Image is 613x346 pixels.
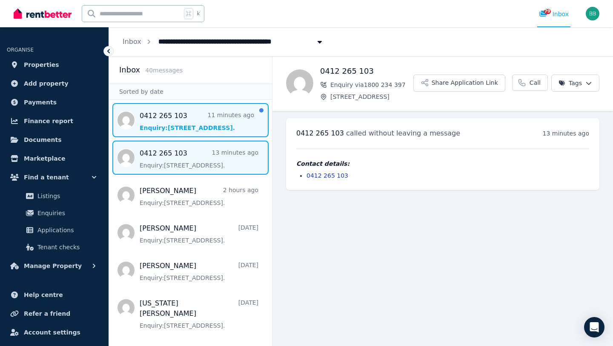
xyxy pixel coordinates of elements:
span: [STREET_ADDRESS] [330,92,413,101]
span: Finance report [24,116,73,126]
span: Applications [37,225,95,235]
a: [PERSON_NAME]2 hours agoEnquiry:[STREET_ADDRESS]. [140,186,258,207]
button: Manage Property [7,257,102,274]
span: Account settings [24,327,80,337]
span: Documents [24,135,62,145]
h4: Contact details: [296,159,589,168]
span: Call [530,78,541,87]
span: Payments [24,97,57,107]
a: 0412 265 10311 minutes agoEnquiry:[STREET_ADDRESS]. [140,111,254,132]
a: Applications [10,222,98,239]
button: Share Application Link [413,75,505,92]
img: 0412 265 103 [286,69,313,97]
img: RentBetter [14,7,72,20]
span: Help centre [24,290,63,300]
span: ORGANISE [7,47,34,53]
h2: Inbox [119,64,140,76]
span: Marketplace [24,153,65,164]
span: Manage Property [24,261,82,271]
div: Open Intercom Messenger [584,317,604,337]
a: 0412 265 103 [306,172,348,179]
span: Tags [559,79,582,87]
a: Help centre [7,286,102,303]
span: Enquiry via 1800 234 397 [330,81,413,89]
a: Payments [7,94,102,111]
h1: 0412 265 103 [320,65,413,77]
a: Add property [7,75,102,92]
a: Marketplace [7,150,102,167]
span: k [197,10,200,17]
div: Inbox [539,10,569,18]
button: Tags [551,75,599,92]
a: Enquiries [10,205,98,222]
a: [PERSON_NAME][DATE]Enquiry:[STREET_ADDRESS]. [140,223,258,245]
span: Tenant checks [37,242,95,252]
a: Properties [7,56,102,73]
span: 0412 265 103 [296,129,344,137]
span: Find a tenant [24,172,69,182]
span: 79 [544,9,551,14]
span: Enquiries [37,208,95,218]
a: Inbox [123,37,141,46]
a: Call [512,75,548,91]
nav: Breadcrumb [109,27,338,56]
span: Add property [24,78,69,89]
a: [US_STATE][PERSON_NAME][DATE]Enquiry:[STREET_ADDRESS]. [140,298,258,330]
span: Properties [24,60,59,70]
a: Documents [7,131,102,148]
time: 13 minutes ago [543,130,589,137]
span: Listings [37,191,95,201]
span: called without leaving a message [346,129,460,137]
div: Sorted by date [109,84,272,100]
a: Listings [10,187,98,205]
a: Finance report [7,112,102,130]
a: Tenant checks [10,239,98,256]
button: Find a tenant [7,169,102,186]
a: Account settings [7,324,102,341]
span: Refer a friend [24,309,70,319]
img: Barry B [586,7,599,20]
a: [PERSON_NAME][DATE]Enquiry:[STREET_ADDRESS]. [140,261,258,282]
span: 40 message s [145,67,183,74]
a: 0412 265 10313 minutes agoEnquiry:[STREET_ADDRESS]. [140,148,258,170]
a: Refer a friend [7,305,102,322]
